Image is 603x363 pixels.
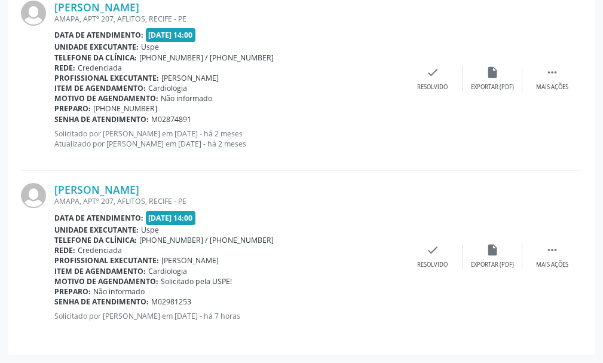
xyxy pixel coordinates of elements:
b: Profissional executante: [54,255,159,266]
b: Rede: [54,63,75,73]
i: insert_drive_file [486,66,499,79]
div: AMAPA, APTº 207, AFLITOS, RECIFE - PE [54,196,403,206]
span: Uspe [141,42,159,52]
b: Unidade executante: [54,42,139,52]
a: [PERSON_NAME] [54,1,139,14]
span: [PERSON_NAME] [161,73,219,83]
div: Exportar (PDF) [471,83,514,91]
b: Rede: [54,245,75,255]
span: Cardiologia [148,83,187,93]
span: Não informado [161,93,212,103]
i: check [426,243,439,257]
span: Solicitado pela USPE! [161,276,232,286]
b: Preparo: [54,103,91,114]
i:  [546,243,559,257]
b: Motivo de agendamento: [54,93,158,103]
i: check [426,66,439,79]
div: Exportar (PDF) [471,261,514,269]
div: Mais ações [536,261,568,269]
img: img [21,183,46,208]
b: Item de agendamento: [54,266,146,276]
b: Senha de atendimento: [54,297,149,307]
span: Credenciada [78,245,122,255]
b: Data de atendimento: [54,213,143,223]
p: Solicitado por [PERSON_NAME] em [DATE] - há 7 horas [54,311,403,321]
i:  [546,66,559,79]
div: Resolvido [417,83,448,91]
span: Cardiologia [148,266,187,276]
span: Uspe [141,225,159,235]
b: Data de atendimento: [54,30,143,40]
b: Telefone da clínica: [54,235,137,245]
div: Resolvido [417,261,448,269]
span: M02981253 [151,297,191,307]
b: Profissional executante: [54,73,159,83]
span: M02874891 [151,114,191,124]
span: [DATE] 14:00 [146,211,196,225]
b: Unidade executante: [54,225,139,235]
b: Preparo: [54,286,91,297]
span: Não informado [93,286,145,297]
b: Senha de atendimento: [54,114,149,124]
p: Solicitado por [PERSON_NAME] em [DATE] - há 2 meses Atualizado por [PERSON_NAME] em [DATE] - há 2... [54,129,403,149]
span: [PHONE_NUMBER] [93,103,157,114]
span: [PERSON_NAME] [161,255,219,266]
span: [PHONE_NUMBER] / [PHONE_NUMBER] [139,53,274,63]
span: Credenciada [78,63,122,73]
div: Mais ações [536,83,568,91]
div: AMAPA, APTº 207, AFLITOS, RECIFE - PE [54,14,403,24]
span: [PHONE_NUMBER] / [PHONE_NUMBER] [139,235,274,245]
b: Telefone da clínica: [54,53,137,63]
b: Motivo de agendamento: [54,276,158,286]
span: [DATE] 14:00 [146,28,196,42]
b: Item de agendamento: [54,83,146,93]
img: img [21,1,46,26]
a: [PERSON_NAME] [54,183,139,196]
i: insert_drive_file [486,243,499,257]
